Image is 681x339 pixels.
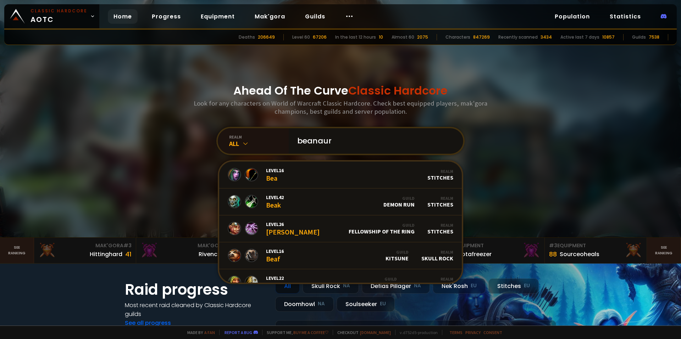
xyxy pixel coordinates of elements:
[421,249,453,262] div: Skull Rock
[602,34,615,40] div: 10857
[219,215,462,242] a: Level26[PERSON_NAME]GuildFellowship of the RingRealmStitches
[349,222,415,235] div: Fellowship of the Ring
[225,330,252,335] a: Report a bug
[443,238,545,263] a: #2Equipment88Notafreezer
[108,9,138,24] a: Home
[421,249,453,255] div: Realm
[447,242,540,249] div: Equipment
[249,9,291,24] a: Mak'gora
[266,194,284,209] div: Beak
[458,250,492,259] div: Notafreezer
[125,249,132,259] div: 41
[386,249,409,262] div: Kitsune
[349,222,415,228] div: Guild
[449,330,463,335] a: Terms
[34,238,136,263] a: Mak'Gora#3Hittinghard41
[386,249,409,255] div: Guild
[498,34,538,40] div: Recently scanned
[275,296,334,312] div: Doomhowl
[649,34,659,40] div: 7538
[560,34,599,40] div: Active last 7 days
[219,242,462,269] a: Level16BeafGuildKitsuneRealmSkull Rock
[266,221,320,227] span: Level 26
[604,9,647,24] a: Statistics
[427,196,453,201] div: Realm
[427,196,453,208] div: Stitches
[219,188,462,215] a: Level42BeakGuildDemon RunRealmStitches
[125,319,171,327] a: See all progress
[410,276,453,282] div: Realm
[266,167,284,174] span: Level 16
[335,34,376,40] div: In the last 12 hours
[4,4,99,28] a: Classic HardcoreAOTC
[380,300,386,307] small: EU
[362,278,430,294] div: Defias Pillager
[258,34,275,40] div: 206649
[417,34,428,40] div: 2075
[427,222,453,228] div: Realm
[433,278,486,294] div: Nek'Rosh
[488,278,539,294] div: Stitches
[183,330,215,335] span: Made by
[541,34,552,40] div: 3434
[524,282,530,289] small: EU
[427,222,453,235] div: Stitches
[427,169,453,181] div: Stitches
[292,34,310,40] div: Level 60
[392,34,414,40] div: Almost 60
[549,242,642,249] div: Equipment
[632,34,646,40] div: Guilds
[473,34,490,40] div: 847269
[647,238,681,263] a: Seeranking
[410,276,453,289] div: Defias Pillager
[262,330,328,335] span: Support me,
[266,248,284,254] span: Level 16
[204,330,215,335] a: a fan
[266,275,285,281] span: Level 22
[343,282,350,289] small: NA
[229,134,289,140] div: realm
[266,275,285,290] div: Beagg
[191,99,490,115] h3: Look for any characters on World of Warcraft Classic Hardcore. Check best equipped players, mak'g...
[483,330,502,335] a: Consent
[123,242,132,249] span: # 3
[275,320,556,339] a: [DATE]zgpetri on godDefias Pillager8 /90
[266,248,284,263] div: Beaf
[275,278,300,294] div: All
[383,196,415,208] div: Demon Run
[549,242,557,249] span: # 3
[360,330,391,335] a: [DOMAIN_NAME]
[31,8,87,25] span: AOTC
[471,282,477,289] small: EU
[414,282,421,289] small: NA
[354,276,397,282] div: Guild
[560,250,599,259] div: Sourceoheals
[333,330,391,335] span: Checkout
[219,162,462,188] a: Level16BeaRealmStitches
[293,128,455,154] input: Search a character...
[38,242,132,249] div: Mak'Gora
[348,83,448,98] span: Classic Hardcore
[229,140,289,148] div: All
[303,278,359,294] div: Skull Rock
[549,249,557,259] div: 88
[465,330,481,335] a: Privacy
[239,34,255,40] div: Deaths
[136,238,238,263] a: Mak'Gora#2Rivench100
[293,330,328,335] a: Buy me a coffee
[125,278,267,301] h1: Raid progress
[445,34,470,40] div: Characters
[427,169,453,174] div: Realm
[266,194,284,200] span: Level 42
[395,330,438,335] span: v. d752d5 - production
[199,250,221,259] div: Rivench
[549,9,596,24] a: Population
[125,301,267,318] h4: Most recent raid cleaned by Classic Hardcore guilds
[318,300,325,307] small: NA
[195,9,240,24] a: Equipment
[90,250,122,259] div: Hittinghard
[266,221,320,236] div: [PERSON_NAME]
[266,167,284,182] div: Bea
[146,9,187,24] a: Progress
[379,34,383,40] div: 10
